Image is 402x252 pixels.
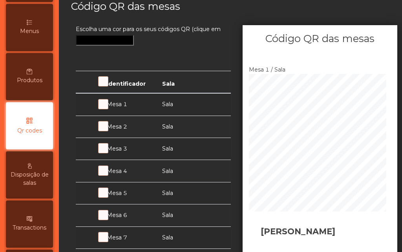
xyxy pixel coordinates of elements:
[17,76,42,85] span: Produtos
[157,116,231,138] td: Sala
[13,224,46,232] span: Transactions
[26,117,33,125] i: qr_code
[102,116,157,138] td: Mesa 2
[157,160,231,182] td: Sala
[157,226,231,248] td: Sala
[102,93,157,116] td: Mesa 1
[17,127,42,135] span: Qr codes
[102,226,157,248] td: Mesa 7
[76,25,231,42] label: Escolha uma cor para os seus códigos QR (clique em baixo)
[102,182,157,204] td: Mesa 5
[102,160,157,182] td: Mesa 4
[102,71,157,93] th: Identificador
[157,71,231,93] th: Sala
[157,182,231,204] td: Sala
[261,226,335,236] b: [PERSON_NAME]
[249,58,333,65] span: -------------------------------------------
[8,171,51,187] span: Disposição de salas
[102,204,157,226] td: Mesa 6
[20,27,39,35] span: Menus
[102,138,157,160] td: Mesa 3
[157,93,231,116] td: Sala
[157,204,231,226] td: Sala
[157,138,231,160] td: Sala
[249,66,285,73] span: Mesa 1 / Sala
[243,31,398,46] h3: Código QR das mesas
